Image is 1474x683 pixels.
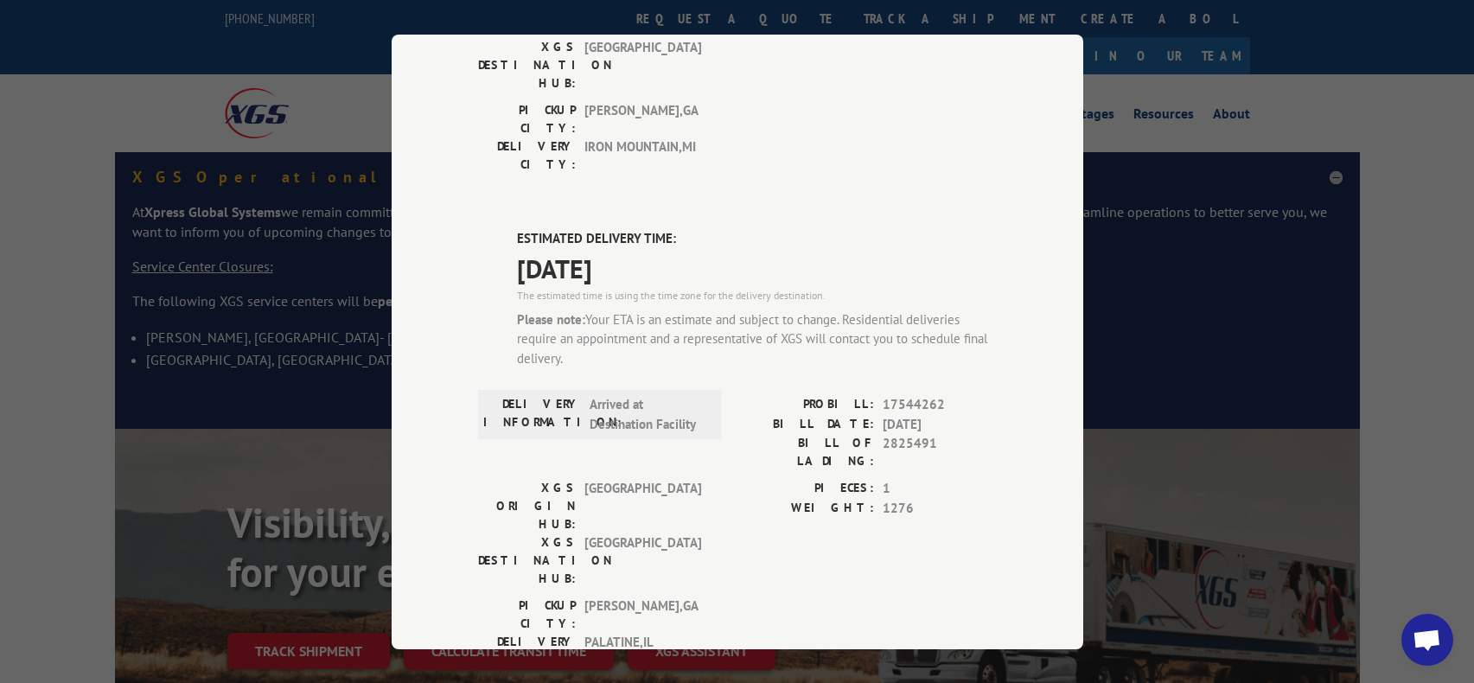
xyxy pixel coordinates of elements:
[478,101,576,137] label: PICKUP CITY:
[517,287,997,303] div: The estimated time is using the time zone for the delivery destination.
[584,533,701,588] span: [GEOGRAPHIC_DATA]
[478,479,576,533] label: XGS ORIGIN HUB:
[478,137,576,174] label: DELIVERY CITY:
[737,498,874,518] label: WEIGHT:
[883,479,997,499] span: 1
[584,101,701,137] span: [PERSON_NAME] , GA
[883,395,997,415] span: 17544262
[483,395,581,434] label: DELIVERY INFORMATION:
[478,633,576,669] label: DELIVERY CITY:
[883,414,997,434] span: [DATE]
[517,248,997,287] span: [DATE]
[883,498,997,518] span: 1276
[517,310,997,368] div: Your ETA is an estimate and subject to change. Residential deliveries require an appointment and ...
[478,533,576,588] label: XGS DESTINATION HUB:
[584,479,701,533] span: [GEOGRAPHIC_DATA]
[883,434,997,470] span: 2825491
[584,38,701,93] span: [GEOGRAPHIC_DATA]
[1401,614,1453,666] a: Open chat
[478,38,576,93] label: XGS DESTINATION HUB:
[737,479,874,499] label: PIECES:
[517,310,585,327] strong: Please note:
[584,597,701,633] span: [PERSON_NAME] , GA
[590,395,706,434] span: Arrived at Destination Facility
[517,229,997,249] label: ESTIMATED DELIVERY TIME:
[584,633,701,669] span: PALATINE , IL
[737,414,874,434] label: BILL DATE:
[478,597,576,633] label: PICKUP CITY:
[584,137,701,174] span: IRON MOUNTAIN , MI
[737,434,874,470] label: BILL OF LADING:
[737,395,874,415] label: PROBILL:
